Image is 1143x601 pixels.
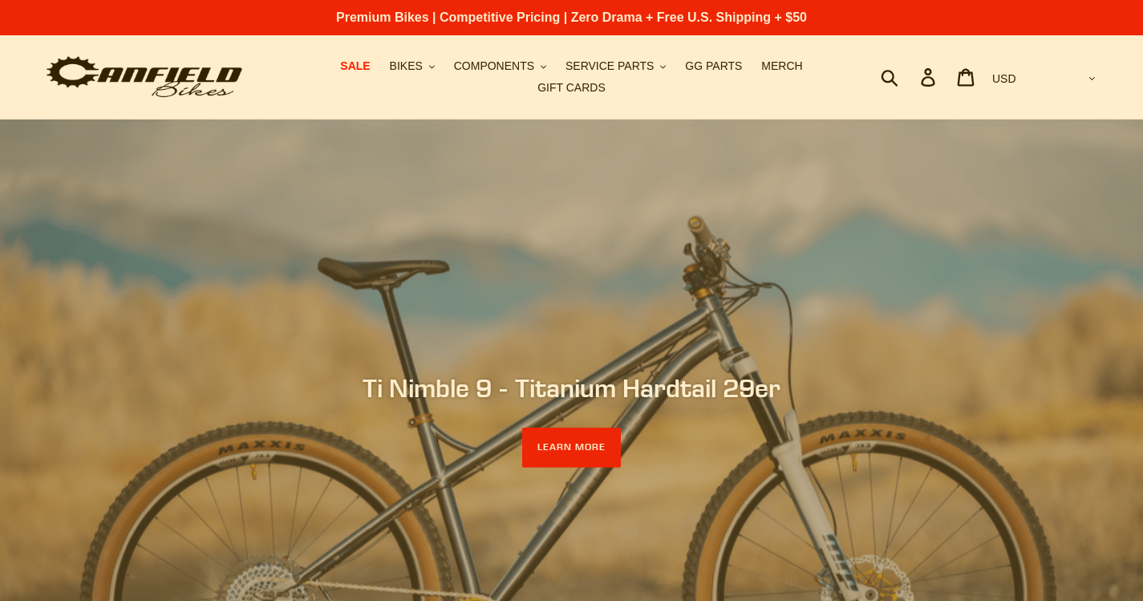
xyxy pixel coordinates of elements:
[753,55,810,77] a: MERCH
[332,55,378,77] a: SALE
[890,59,930,95] input: Search
[685,59,742,73] span: GG PARTS
[761,59,802,73] span: MERCH
[135,372,1009,403] h2: Ti Nimble 9 - Titanium Hardtail 29er
[529,77,614,99] a: GIFT CARDS
[677,55,750,77] a: GG PARTS
[454,59,534,73] span: COMPONENTS
[557,55,674,77] button: SERVICE PARTS
[565,59,654,73] span: SERVICE PARTS
[340,59,370,73] span: SALE
[522,428,621,468] a: LEARN MORE
[44,52,245,103] img: Canfield Bikes
[446,55,554,77] button: COMPONENTS
[537,81,606,95] span: GIFT CARDS
[382,55,443,77] button: BIKES
[390,59,423,73] span: BIKES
